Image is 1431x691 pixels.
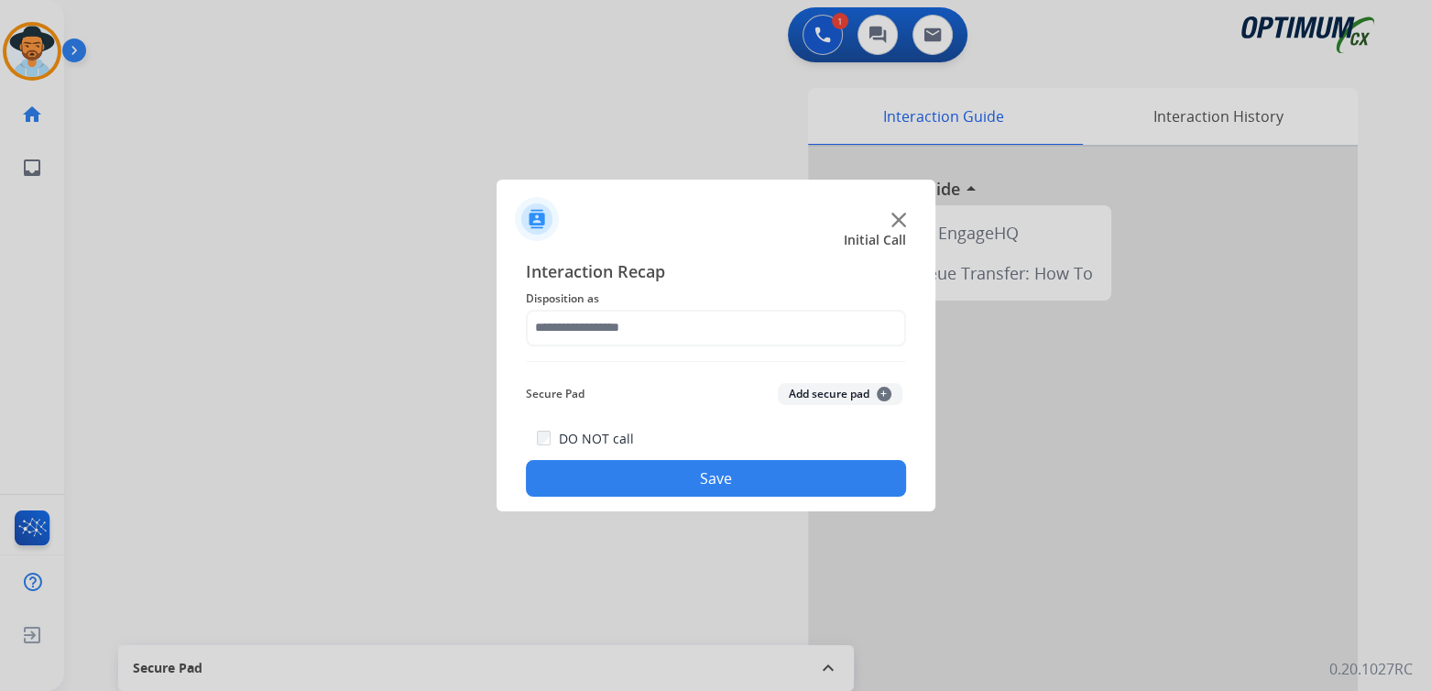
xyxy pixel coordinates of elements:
span: Interaction Recap [526,258,906,288]
button: Add secure pad+ [778,383,902,405]
span: Secure Pad [526,383,584,405]
label: DO NOT call [558,430,633,448]
img: contactIcon [515,197,559,241]
button: Save [526,460,906,497]
span: Initial Call [844,231,906,249]
p: 0.20.1027RC [1329,658,1413,680]
span: + [877,387,891,401]
span: Disposition as [526,288,906,310]
img: contact-recap-line.svg [526,361,906,362]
